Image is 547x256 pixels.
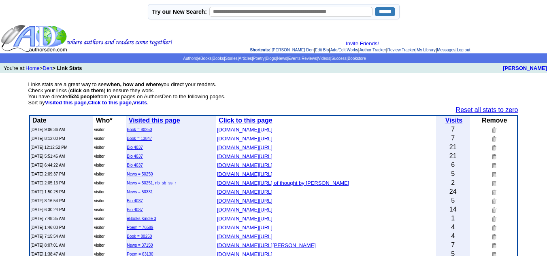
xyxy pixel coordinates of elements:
[31,234,65,239] font: [DATE] 7:15:54 AM
[436,232,470,241] td: 4
[417,48,436,52] a: My Library
[217,198,272,204] font: [DOMAIN_NAME][URL]
[217,162,272,168] font: [DOMAIN_NAME][URL]
[174,40,546,53] div: : | | | | | | |
[490,171,496,177] img: Remove this link
[70,93,97,99] b: 524 people
[127,172,153,176] a: News = 50250
[31,243,65,248] font: [DATE] 8:07:01 AM
[436,187,470,196] td: 24
[250,48,270,52] span: Shortcuts:
[217,215,272,222] a: [DOMAIN_NAME][URL]
[217,180,349,186] font: [DOMAIN_NAME][URL] of thought by [PERSON_NAME]
[217,152,272,159] a: [DOMAIN_NAME][URL]
[183,56,197,61] a: Authors
[1,24,172,53] img: header_logo2.gif
[152,8,207,15] label: Try our New Search:
[94,234,104,239] font: visitor
[94,181,104,185] font: visitor
[217,161,272,168] a: [DOMAIN_NAME][URL]
[436,134,470,143] td: 7
[277,56,287,61] a: News
[266,56,276,61] a: Blogs
[127,163,143,167] a: Bio 4037
[330,48,358,52] a: Add/Edit Works
[31,145,68,150] font: [DATE] 12:12:52 PM
[94,163,104,167] font: visitor
[94,172,104,176] font: visitor
[31,190,65,194] font: [DATE] 1:50:28 PM
[127,207,143,212] a: Bio 4037
[490,233,496,239] img: Remove this link
[217,241,316,248] a: [DOMAIN_NAME][URL][PERSON_NAME]
[127,127,152,132] a: Book = 80250
[445,117,462,124] b: Visits
[45,99,87,106] a: Visited this page
[31,207,65,212] font: [DATE] 6:30:24 PM
[94,154,104,159] font: visitor
[32,117,47,124] b: Date
[217,216,272,222] font: [DOMAIN_NAME][URL]
[490,135,496,142] img: Remove this link
[490,198,496,204] img: Remove this link
[127,243,153,248] a: News = 37150
[31,136,65,141] font: [DATE] 8:12:00 PM
[52,65,82,71] b: > Link Stats
[490,242,496,248] img: Remove this link
[4,65,82,71] font: You're at: >
[331,56,347,61] a: Success
[106,81,161,87] b: when, how and where
[94,207,104,212] font: visitor
[217,189,272,195] font: [DOMAIN_NAME][URL]
[360,48,386,52] a: Author Tracker
[88,99,133,106] b: ,
[436,161,470,169] td: 6
[490,180,496,186] img: Remove this link
[217,171,272,177] font: [DOMAIN_NAME][URL]
[436,205,470,214] td: 14
[436,196,470,205] td: 5
[94,190,104,194] font: visitor
[94,127,104,132] font: visitor
[490,144,496,150] img: Remove this link
[219,117,272,124] b: Click to this page
[436,152,470,161] td: 21
[129,117,180,124] a: Visited this page
[94,225,104,230] font: visitor
[217,127,272,133] font: [DOMAIN_NAME][URL]
[436,223,470,232] td: 4
[288,56,301,61] a: Events
[127,145,143,150] a: Bio 4037
[127,181,176,185] a: News = 50251, nb_sb_ss_r
[315,48,329,52] a: Edit Bio
[387,48,415,52] a: Review Tracker
[238,56,252,61] a: Articles
[436,178,470,187] td: 2
[490,207,496,213] img: Remove this link
[436,125,470,134] td: 7
[70,87,104,93] b: click on them
[217,224,272,231] a: [DOMAIN_NAME][URL]
[31,163,65,167] font: [DATE] 6:44:22 AM
[490,127,496,133] img: Remove this link
[217,170,272,177] a: [DOMAIN_NAME][URL]
[133,99,147,106] b: Visits
[94,136,104,141] font: visitor
[272,48,313,52] a: [PERSON_NAME] Den
[31,127,65,132] font: [DATE] 9:06:36 AM
[217,144,272,150] a: [DOMAIN_NAME][URL]
[217,126,272,133] a: [DOMAIN_NAME][URL]
[94,199,104,203] font: visitor
[253,56,265,61] a: Poetry
[436,214,470,223] td: 1
[94,145,104,150] font: visitor
[88,99,132,106] a: Click to this page
[217,135,272,142] a: [DOMAIN_NAME][URL]
[503,65,547,71] a: [PERSON_NAME]
[217,233,272,239] font: [DOMAIN_NAME][URL]
[127,154,143,159] a: Bio 4037
[436,143,470,152] td: 21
